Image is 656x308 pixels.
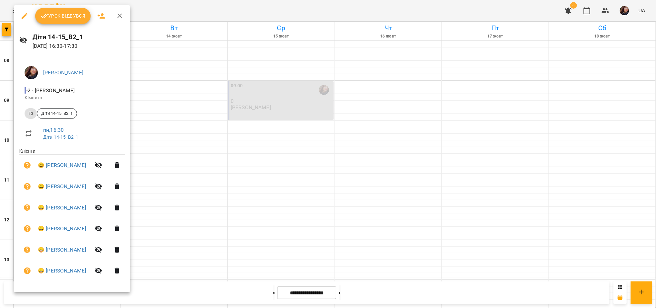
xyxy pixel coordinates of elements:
[19,148,125,284] ul: Клієнти
[19,200,35,216] button: Візит ще не сплачено. Додати оплату?
[38,204,86,212] a: 😀 [PERSON_NAME]
[38,161,86,169] a: 😀 [PERSON_NAME]
[43,127,64,133] a: пн , 16:30
[43,69,83,76] a: [PERSON_NAME]
[37,111,77,116] span: Діти 14-15_B2_1
[19,263,35,279] button: Візит ще не сплачено. Додати оплату?
[38,225,86,233] a: 😀 [PERSON_NAME]
[38,183,86,191] a: 😀 [PERSON_NAME]
[25,95,120,101] p: Кімната
[41,12,86,20] span: Урок відбувся
[33,32,125,42] h6: Діти 14-15_В2_1
[35,8,91,24] button: Урок відбувся
[19,221,35,237] button: Візит ще не сплачено. Додати оплату?
[38,267,86,275] a: 😀 [PERSON_NAME]
[37,108,77,119] div: Діти 14-15_B2_1
[19,179,35,194] button: Візит ще не сплачено. Додати оплату?
[25,66,38,79] img: f61110628bd5330013bfb8ce8251fa0e.png
[25,87,76,94] span: - 2 - [PERSON_NAME]
[43,134,78,140] a: Діти 14-15_В2_1
[19,242,35,258] button: Візит ще не сплачено. Додати оплату?
[38,246,86,254] a: 😀 [PERSON_NAME]
[25,111,37,116] span: Гр
[19,157,35,173] button: Візит ще не сплачено. Додати оплату?
[33,42,125,50] p: [DATE] 16:30 - 17:30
